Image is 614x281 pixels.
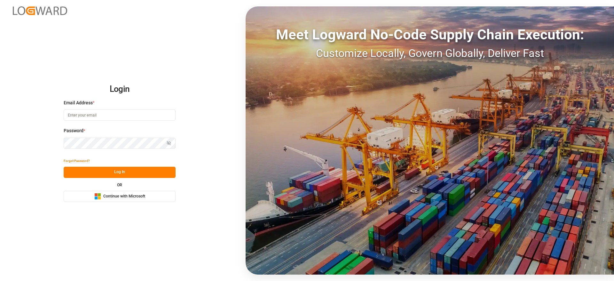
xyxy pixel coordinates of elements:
[64,100,93,106] span: Email Address
[64,191,176,202] button: Continue with Microsoft
[64,156,90,167] button: Forgot Password?
[64,79,176,100] h2: Login
[64,127,83,134] span: Password
[13,6,67,15] img: Logward_new_orange.png
[246,24,614,45] div: Meet Logward No-Code Supply Chain Execution:
[117,183,122,187] small: OR
[103,194,145,199] span: Continue with Microsoft
[246,45,614,61] div: Customize Locally, Govern Globally, Deliver Fast
[64,109,176,121] input: Enter your email
[64,167,176,178] button: Log In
